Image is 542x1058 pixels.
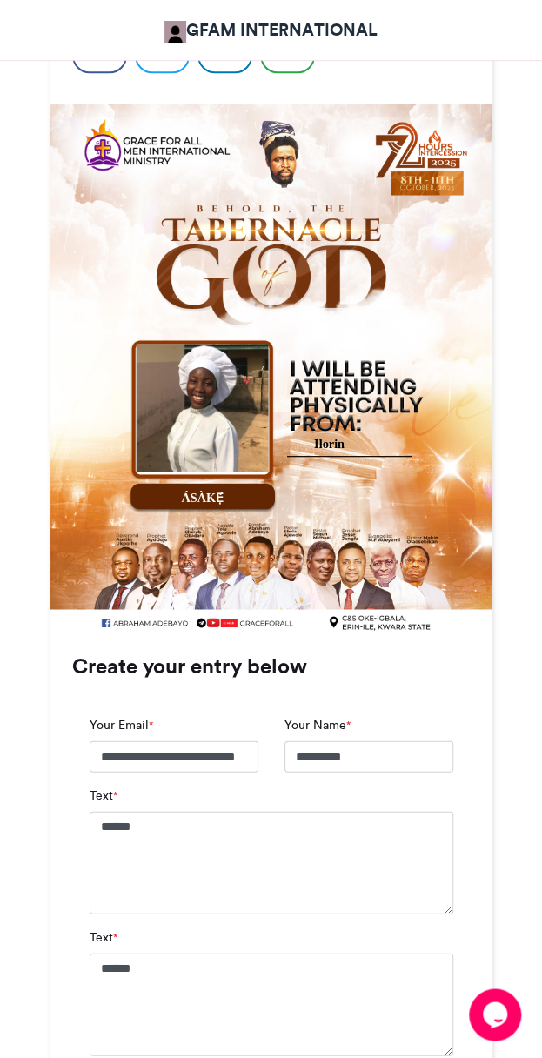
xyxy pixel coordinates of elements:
[469,988,525,1041] iframe: chat widget
[284,715,351,733] label: Your Name
[164,21,186,43] img: GFAM INTERNATIONAL
[90,786,117,804] label: Text
[132,488,272,506] div: ÁSÀKẸ́
[290,434,369,452] div: Ilorin
[164,17,378,43] a: GFAM INTERNATIONAL
[90,927,117,946] label: Text
[72,655,471,676] h3: Create your entry below
[90,715,153,733] label: Your Email
[50,104,492,634] img: Background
